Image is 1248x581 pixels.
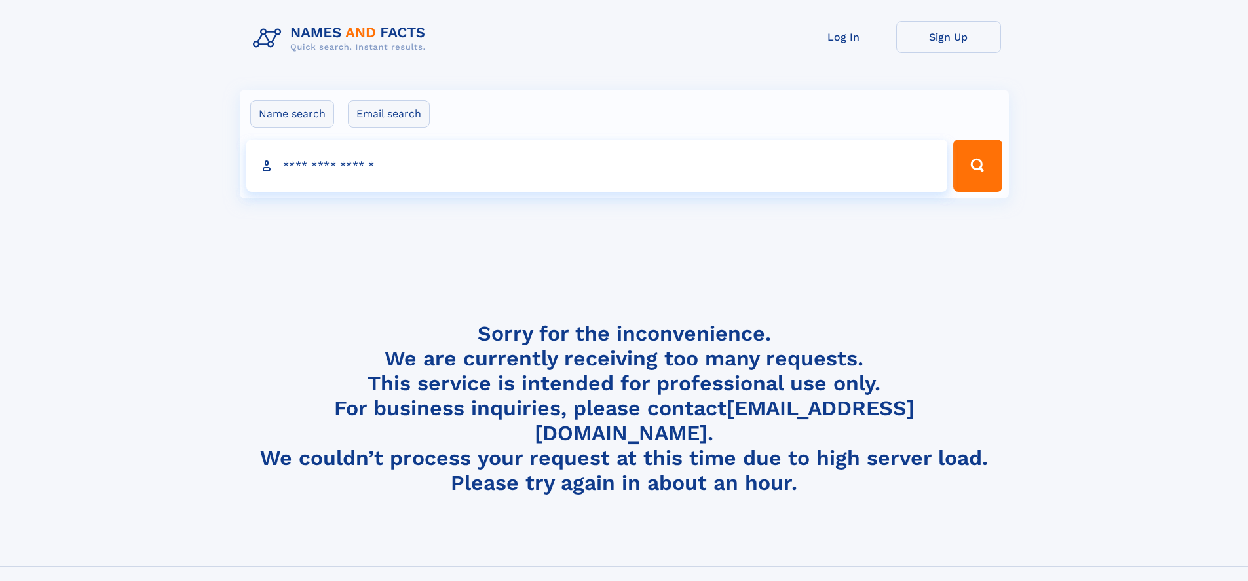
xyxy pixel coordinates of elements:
[248,21,436,56] img: Logo Names and Facts
[250,100,334,128] label: Name search
[248,321,1001,496] h4: Sorry for the inconvenience. We are currently receiving too many requests. This service is intend...
[896,21,1001,53] a: Sign Up
[953,140,1002,192] button: Search Button
[791,21,896,53] a: Log In
[348,100,430,128] label: Email search
[246,140,948,192] input: search input
[535,396,915,445] a: [EMAIL_ADDRESS][DOMAIN_NAME]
